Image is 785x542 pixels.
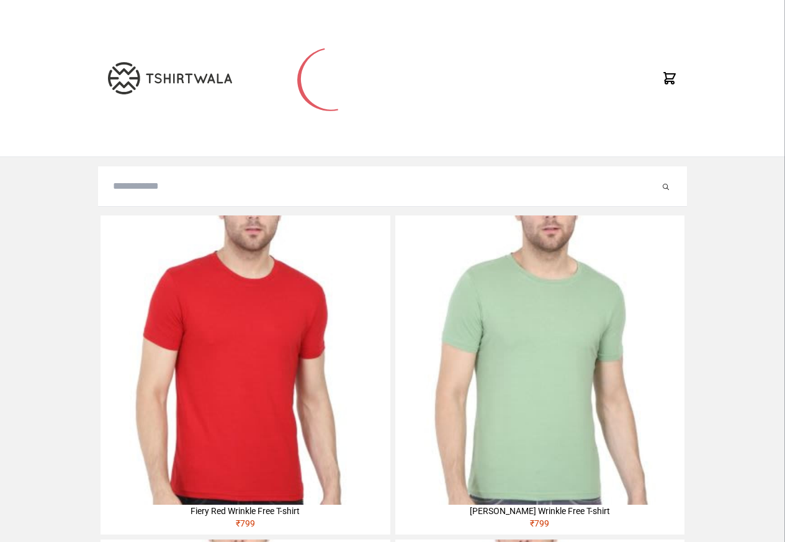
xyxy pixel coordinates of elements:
div: [PERSON_NAME] Wrinkle Free T-shirt [395,505,684,517]
img: TW-LOGO-400-104.png [108,62,232,94]
div: ₹ 799 [101,517,390,535]
div: ₹ 799 [395,517,684,535]
img: 4M6A2225-320x320.jpg [101,215,390,505]
a: [PERSON_NAME] Wrinkle Free T-shirt₹799 [395,215,684,535]
img: 4M6A2211-320x320.jpg [395,215,684,505]
button: Submit your search query. [660,179,672,194]
div: Fiery Red Wrinkle Free T-shirt [101,505,390,517]
a: Fiery Red Wrinkle Free T-shirt₹799 [101,215,390,535]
